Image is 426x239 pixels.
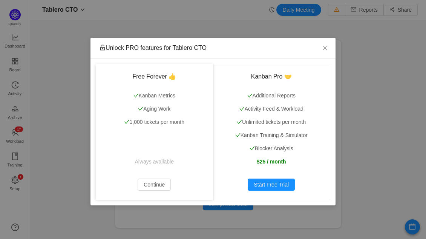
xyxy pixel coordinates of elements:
[124,119,129,125] i: icon: check
[222,145,321,153] p: Blocker Analysis
[138,106,143,111] i: icon: check
[257,159,286,165] strong: $25 / month
[105,92,204,100] p: Kanban Metrics
[100,45,106,51] i: icon: unlock
[105,105,204,113] p: Aging Work
[100,45,207,51] span: Unlock PRO features for Tablero CTO
[105,73,204,80] h3: Free Forever 👍
[124,119,184,125] span: 1,000 tickets per month
[222,105,321,113] p: Activity Feed & Workload
[322,45,328,51] i: icon: close
[222,131,321,139] p: Kanban Training & Simulator
[138,179,171,191] button: Continue
[314,38,336,59] button: Close
[248,179,295,191] button: Start Free Trial
[239,106,245,111] i: icon: check
[222,92,321,100] p: Additional Reports
[250,146,255,151] i: icon: check
[222,118,321,126] p: Unlimited tickets per month
[222,73,321,80] h3: Kanban Pro 🤝
[235,133,241,138] i: icon: check
[133,93,139,98] i: icon: check
[237,119,242,125] i: icon: check
[247,93,253,98] i: icon: check
[105,158,204,166] p: Always available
